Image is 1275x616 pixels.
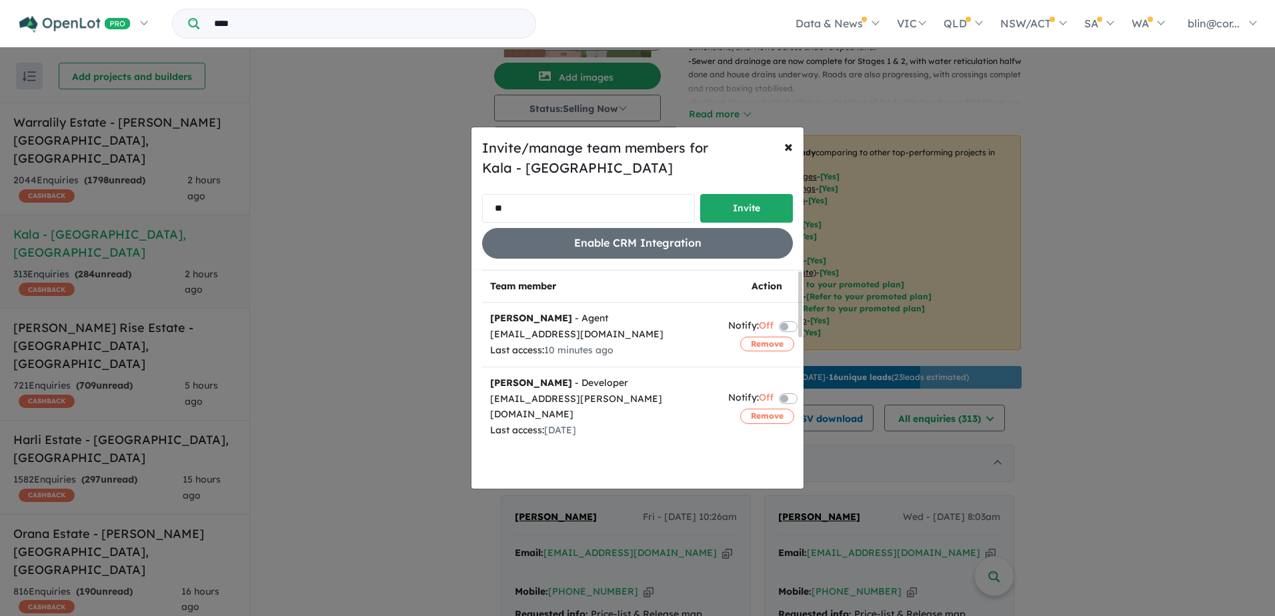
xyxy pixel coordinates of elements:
span: 10 minutes ago [544,344,613,356]
button: Remove [740,409,794,423]
span: [DATE] [544,424,576,436]
button: Remove [740,337,794,351]
strong: [PERSON_NAME] [490,312,572,324]
h5: Invite/manage team members for Kala - [GEOGRAPHIC_DATA] [482,138,793,178]
strong: [PERSON_NAME] [490,377,572,389]
div: - Developer [490,375,712,391]
div: - Agent [490,311,712,327]
th: Team member [482,270,720,303]
input: Try estate name, suburb, builder or developer [202,9,533,38]
div: Last access: [490,423,712,439]
div: [EMAIL_ADDRESS][PERSON_NAME][DOMAIN_NAME] [490,391,712,423]
img: Openlot PRO Logo White [19,16,131,33]
span: blin@cor... [1188,17,1240,30]
span: Off [759,390,774,408]
span: Off [759,318,774,336]
button: Enable CRM Integration [482,228,793,258]
button: Invite [700,194,793,223]
div: Notify: [728,318,774,336]
span: × [784,136,793,156]
div: Notify: [728,390,774,408]
div: Last access: [490,343,712,359]
th: Action [720,270,814,303]
div: [EMAIL_ADDRESS][DOMAIN_NAME] [490,327,712,343]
